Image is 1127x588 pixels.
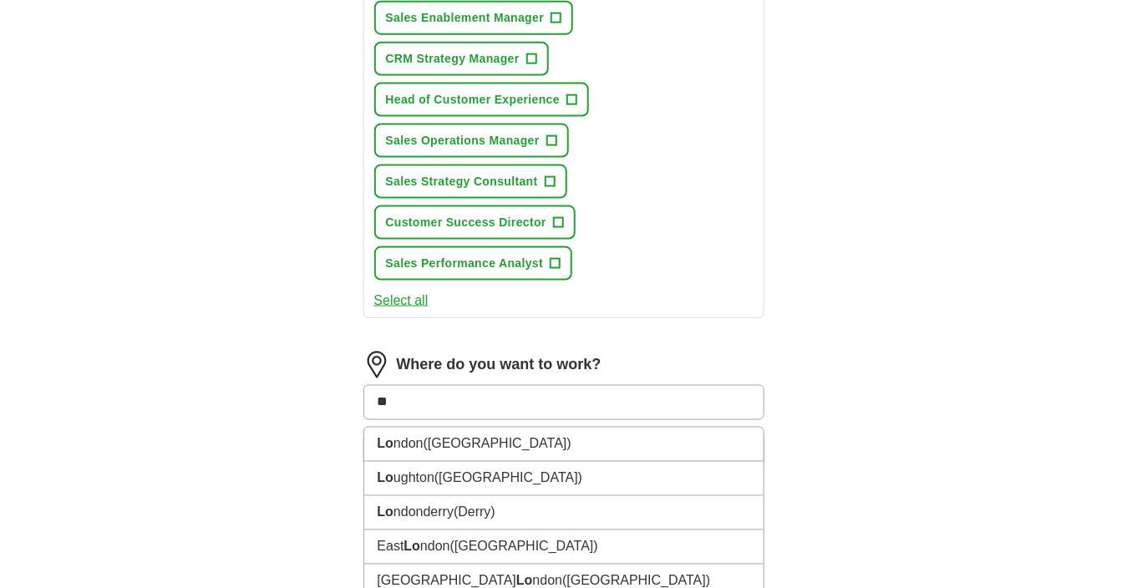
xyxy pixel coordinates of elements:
[374,246,573,281] button: Sales Performance Analyst
[378,471,394,485] strong: Lo
[386,255,544,272] span: Sales Performance Analyst
[378,505,394,520] strong: Lo
[562,574,710,588] span: ([GEOGRAPHIC_DATA])
[378,437,394,451] strong: Lo
[450,540,598,554] span: ([GEOGRAPHIC_DATA])
[374,83,590,117] button: Head of Customer Experience
[364,496,764,530] li: ndonderry
[386,9,545,27] span: Sales Enablement Manager
[374,124,569,158] button: Sales Operations Manager
[374,1,574,35] button: Sales Enablement Manager
[397,354,602,377] label: Where do you want to work?
[386,50,520,68] span: CRM Strategy Manager
[386,91,561,109] span: Head of Customer Experience
[364,462,764,496] li: ughton
[424,437,571,451] span: ([GEOGRAPHIC_DATA])
[374,291,429,311] button: Select all
[363,352,390,378] img: location.png
[364,530,764,565] li: East ndon
[386,173,538,190] span: Sales Strategy Consultant
[404,540,421,554] strong: Lo
[374,205,576,240] button: Customer Success Director
[364,428,764,462] li: ndon
[386,132,540,150] span: Sales Operations Manager
[454,505,495,520] span: (Derry)
[434,471,582,485] span: ([GEOGRAPHIC_DATA])
[374,165,567,199] button: Sales Strategy Consultant
[516,574,533,588] strong: Lo
[386,214,546,231] span: Customer Success Director
[374,42,549,76] button: CRM Strategy Manager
